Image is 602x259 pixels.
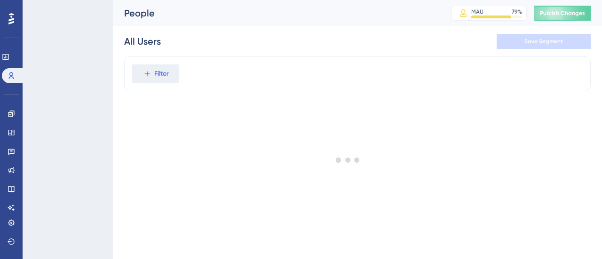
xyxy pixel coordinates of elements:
div: All Users [124,35,161,48]
div: People [124,7,428,20]
button: Publish Changes [534,6,591,21]
span: Publish Changes [540,9,585,17]
div: MAU [471,8,483,16]
span: Save Segment [524,38,563,45]
button: Save Segment [497,34,591,49]
div: 79 % [512,8,522,16]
